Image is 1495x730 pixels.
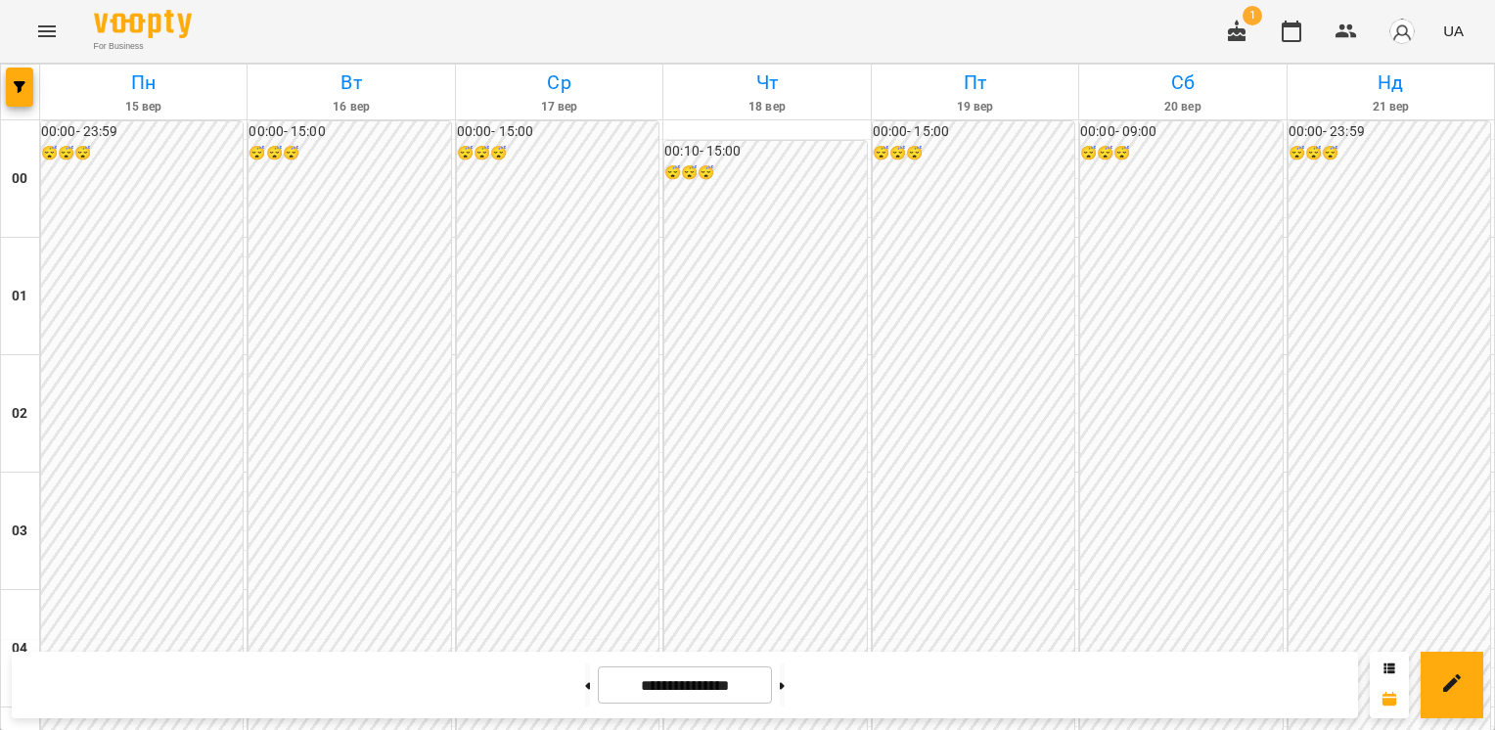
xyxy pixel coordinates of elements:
h6: 04 [12,638,27,660]
h6: 03 [12,521,27,542]
h6: 😴😴😴 [457,143,658,164]
button: Menu [23,8,70,55]
h6: 02 [12,403,27,425]
h6: 18 вер [666,98,867,116]
h6: 15 вер [43,98,244,116]
button: UA [1435,13,1472,49]
h6: 😴😴😴 [249,143,450,164]
h6: 00:00 - 09:00 [1080,121,1282,143]
h6: 00:00 - 23:59 [41,121,243,143]
h6: Вт [250,68,451,98]
h6: Сб [1082,68,1283,98]
h6: 19 вер [875,98,1075,116]
h6: 00:10 - 15:00 [664,141,866,162]
h6: Пн [43,68,244,98]
img: Voopty Logo [94,10,192,38]
h6: 00 [12,168,27,190]
h6: 00:00 - 15:00 [457,121,658,143]
h6: 😴😴😴 [664,162,866,184]
h6: 😴😴😴 [1289,143,1490,164]
h6: Пт [875,68,1075,98]
h6: 16 вер [250,98,451,116]
h6: 00:00 - 15:00 [873,121,1074,143]
span: UA [1443,21,1464,41]
h6: 00:00 - 23:59 [1289,121,1490,143]
h6: Ср [459,68,659,98]
span: For Business [94,40,192,53]
h6: 00:00 - 15:00 [249,121,450,143]
h6: 21 вер [1291,98,1491,116]
h6: 20 вер [1082,98,1283,116]
h6: 😴😴😴 [41,143,243,164]
h6: Нд [1291,68,1491,98]
img: avatar_s.png [1388,18,1416,45]
h6: Чт [666,68,867,98]
h6: 😴😴😴 [873,143,1074,164]
h6: 01 [12,286,27,307]
span: 1 [1243,6,1262,25]
h6: 17 вер [459,98,659,116]
h6: 😴😴😴 [1080,143,1282,164]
